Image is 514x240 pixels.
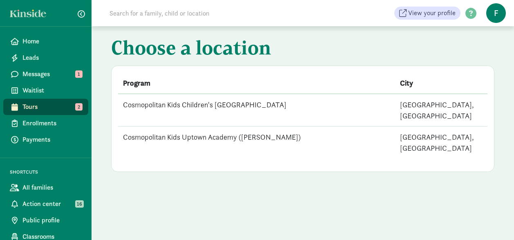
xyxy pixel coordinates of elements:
span: Leads [22,53,82,63]
a: Messages 1 [3,66,88,82]
span: Enrollments [22,118,82,128]
a: Home [3,33,88,50]
a: Enrollments [3,115,88,131]
a: View your profile [394,7,460,20]
td: Cosmopolitan Kids Uptown Academy ([PERSON_NAME]) [118,127,395,159]
span: Public profile [22,215,82,225]
a: Tours 2 [3,99,88,115]
a: All families [3,179,88,196]
a: Public profile [3,212,88,229]
a: Waitlist [3,82,88,99]
span: f [486,3,506,23]
input: Search for a family, child or location [105,5,334,21]
span: View your profile [408,8,456,18]
iframe: Chat Widget [473,201,514,240]
a: Leads [3,50,88,66]
span: 16 [75,200,84,208]
td: [GEOGRAPHIC_DATA], [GEOGRAPHIC_DATA] [395,127,487,159]
span: Tours [22,102,82,112]
th: City [395,72,487,94]
a: Payments [3,131,88,148]
th: Program [118,72,395,94]
span: 1 [75,70,83,78]
span: Action center [22,199,82,209]
h1: Choose a location [111,36,494,62]
a: Action center 16 [3,196,88,212]
span: All families [22,183,82,192]
span: 2 [75,103,83,111]
td: Cosmopolitan Kids Children's [GEOGRAPHIC_DATA] [118,94,395,127]
span: Home [22,36,82,46]
span: Messages [22,69,82,79]
span: Payments [22,135,82,145]
span: Waitlist [22,86,82,95]
td: [GEOGRAPHIC_DATA], [GEOGRAPHIC_DATA] [395,94,487,127]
